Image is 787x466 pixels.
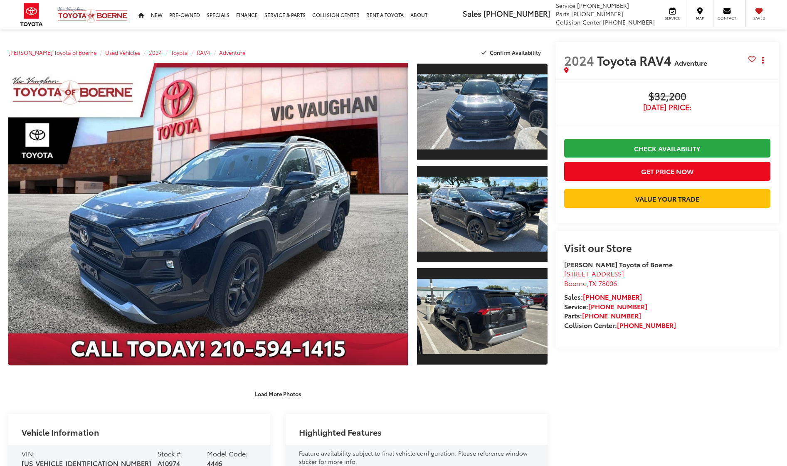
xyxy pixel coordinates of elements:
strong: Sales: [564,292,642,301]
span: [PHONE_NUMBER] [484,8,550,19]
a: Expand Photo 3 [417,267,548,365]
span: Saved [750,15,768,21]
button: Get Price Now [564,162,770,180]
span: [STREET_ADDRESS] [564,269,624,278]
span: Feature availability subject to final vehicle configuration. Please reference window sticker for ... [299,449,528,466]
span: Map [691,15,709,21]
button: Actions [756,53,770,67]
a: [PHONE_NUMBER] [583,292,642,301]
img: 2024 Toyota RAV4 Adventure [4,61,412,367]
span: Contact [718,15,736,21]
img: 2024 Toyota RAV4 Adventure [416,74,549,149]
strong: Service: [564,301,647,311]
img: Vic Vaughan Toyota of Boerne [57,6,128,23]
span: Stock #: [158,449,183,458]
span: VIN: [22,449,35,458]
span: Toyota RAV4 [597,51,674,69]
a: RAV4 [197,49,210,56]
a: [PHONE_NUMBER] [588,301,647,311]
span: [PHONE_NUMBER] [571,10,623,18]
span: Confirm Availability [490,49,541,56]
span: [PHONE_NUMBER] [603,18,655,26]
span: Parts [556,10,570,18]
h2: Visit our Store [564,242,770,253]
strong: Collision Center: [564,320,676,330]
span: dropdown dots [762,57,764,64]
strong: Parts: [564,311,641,320]
span: Sales [463,8,481,19]
span: Boerne [564,278,587,288]
a: [STREET_ADDRESS] Boerne,TX 78006 [564,269,624,288]
span: [PHONE_NUMBER] [577,1,629,10]
h2: Highlighted Features [299,427,382,436]
h2: Vehicle Information [22,427,99,436]
img: 2024 Toyota RAV4 Adventure [416,177,549,251]
a: [PERSON_NAME] Toyota of Boerne [8,49,96,56]
span: TX [589,278,597,288]
span: 78006 [598,278,617,288]
a: Expand Photo 2 [417,165,548,263]
a: Used Vehicles [105,49,140,56]
span: Adventure [674,58,707,67]
strong: [PERSON_NAME] Toyota of Boerne [564,259,673,269]
span: $32,200 [564,91,770,103]
a: [PHONE_NUMBER] [582,311,641,320]
button: Confirm Availability [477,45,548,60]
a: [PHONE_NUMBER] [617,320,676,330]
span: , [564,278,617,288]
a: Value Your Trade [564,189,770,208]
a: Check Availability [564,139,770,158]
span: 2024 [564,51,594,69]
a: Expand Photo 0 [8,63,408,365]
a: Expand Photo 1 [417,63,548,160]
a: 2024 [149,49,162,56]
button: Load More Photos [249,387,307,401]
span: Collision Center [556,18,601,26]
a: Toyota [171,49,188,56]
img: 2024 Toyota RAV4 Adventure [416,279,549,354]
span: [DATE] Price: [564,103,770,111]
span: Service [663,15,682,21]
a: Adventure [219,49,245,56]
span: Model Code: [207,449,248,458]
span: Service [556,1,575,10]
